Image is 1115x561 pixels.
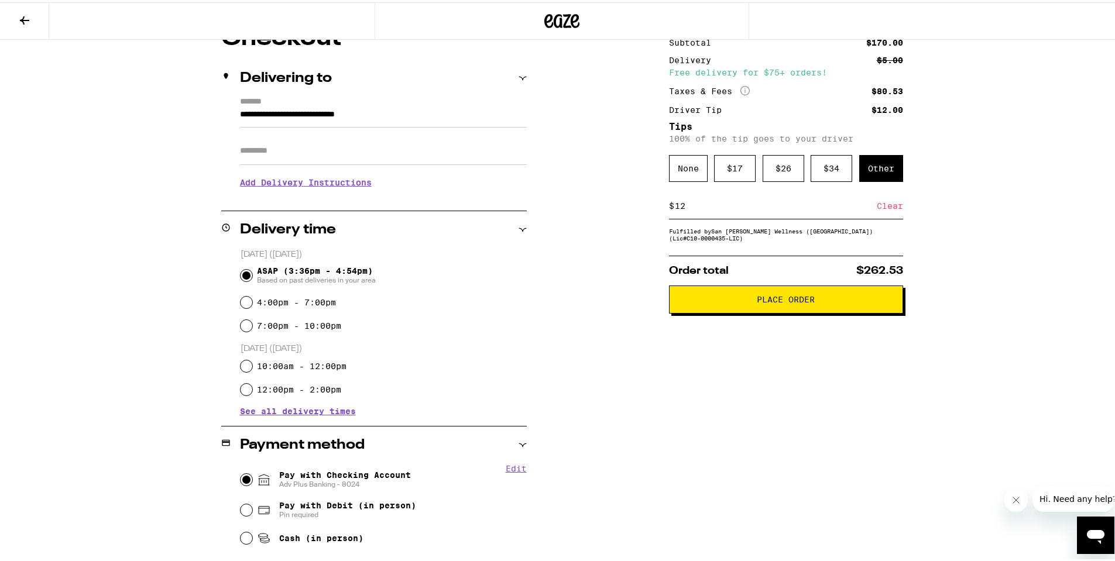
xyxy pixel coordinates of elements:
p: We'll contact you at [PHONE_NUMBER] when we arrive [240,194,527,203]
iframe: Close message [1004,486,1028,510]
div: Clear [877,191,903,216]
span: Cash (in person) [279,531,363,541]
button: Place Order [669,283,903,311]
h2: Delivering to [240,69,332,83]
p: [DATE] ([DATE]) [241,247,527,258]
div: Free delivery for $75+ orders! [669,66,903,74]
div: $12.00 [872,104,903,112]
div: $ 26 [763,153,804,180]
span: Based on past deliveries in your area [257,273,376,283]
span: $262.53 [856,263,903,274]
h2: Delivery time [240,221,336,235]
span: Adv Plus Banking - 8024 [279,477,411,487]
label: 4:00pm - 7:00pm [257,295,336,305]
div: Delivery [669,54,719,62]
iframe: Message from company [1032,484,1114,510]
div: Fulfilled by San [PERSON_NAME] Wellness ([GEOGRAPHIC_DATA]) (Lic# C10-0000435-LIC ) [669,225,903,239]
span: Place Order [757,293,815,301]
span: Pay with Checking Account [279,468,411,487]
div: Subtotal [669,36,719,44]
label: 7:00pm - 10:00pm [257,319,341,328]
div: Driver Tip [669,104,730,112]
h2: Payment method [240,436,365,450]
label: 10:00am - 12:00pm [257,359,346,369]
div: $ 17 [714,153,756,180]
div: Taxes & Fees [669,84,750,94]
input: 0 [674,198,877,209]
div: $5.00 [877,54,903,62]
div: None [669,153,708,180]
h5: Tips [669,120,903,129]
iframe: Button to launch messaging window [1077,514,1114,552]
p: 100% of the tip goes to your driver [669,132,903,141]
button: See all delivery times [240,405,356,413]
div: Other [859,153,903,180]
div: $ [669,191,674,216]
label: 12:00pm - 2:00pm [257,383,341,392]
h3: Add Delivery Instructions [240,167,527,194]
p: [DATE] ([DATE]) [241,341,527,352]
span: Pin required [279,508,416,517]
div: $80.53 [872,85,903,93]
span: Pay with Debit (in person) [279,498,416,508]
div: $ 34 [811,153,852,180]
button: Edit [506,462,527,471]
span: Hi. Need any help? [7,8,84,18]
span: ASAP (3:36pm - 4:54pm) [257,264,376,283]
span: Order total [669,263,729,274]
div: $170.00 [866,36,903,44]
